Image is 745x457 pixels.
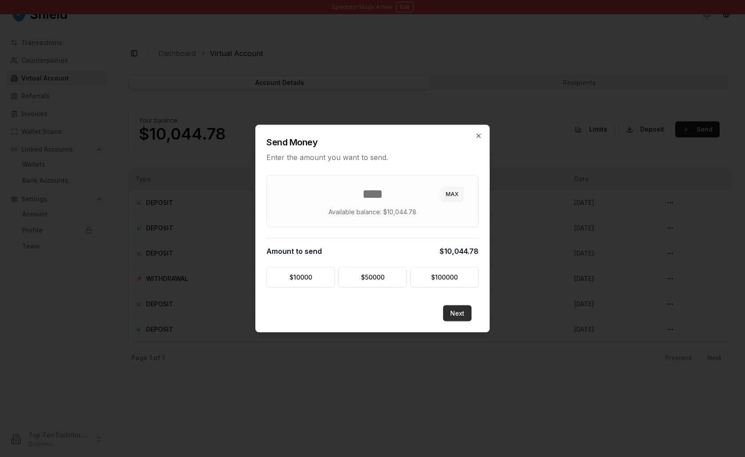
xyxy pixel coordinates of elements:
[266,136,479,148] h2: Send Money
[338,267,407,288] button: $50000
[329,208,416,216] p: Available balance: $10,044.78
[266,152,479,163] p: Enter the amount you want to send.
[443,305,472,321] button: Next
[440,187,464,201] button: MAX
[266,267,335,288] button: $10000
[410,267,479,288] button: $100000
[266,246,322,257] span: Amount to send
[440,246,479,257] span: $10,044.78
